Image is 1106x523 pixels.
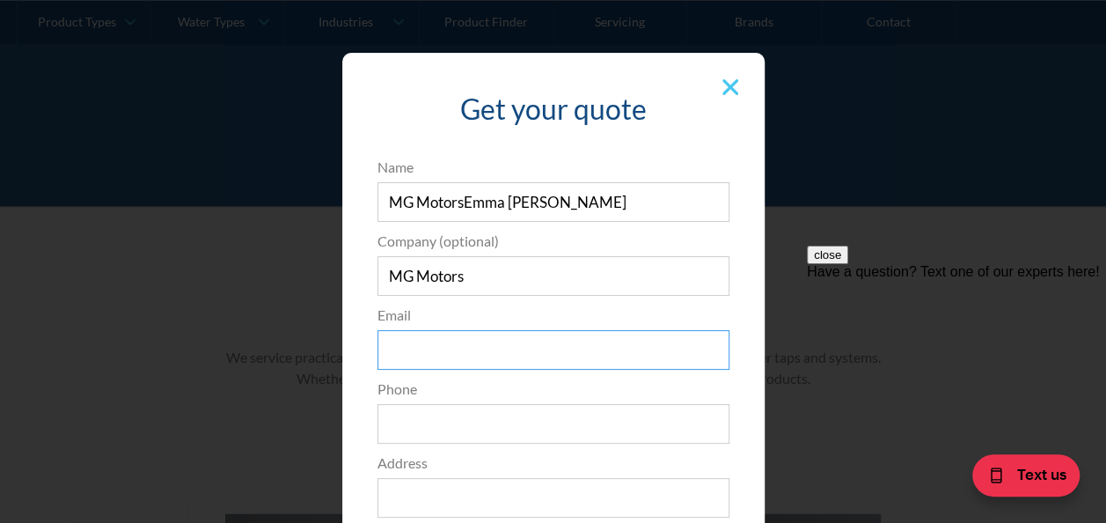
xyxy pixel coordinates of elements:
[377,379,729,400] label: Phone
[377,231,729,252] label: Company (optional)
[377,453,729,474] label: Address
[377,305,729,326] label: Email
[377,88,729,130] h3: Get your quote
[377,157,729,178] label: Name
[807,246,1106,457] iframe: podium webchat widget prompt
[930,435,1106,523] iframe: podium webchat widget bubble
